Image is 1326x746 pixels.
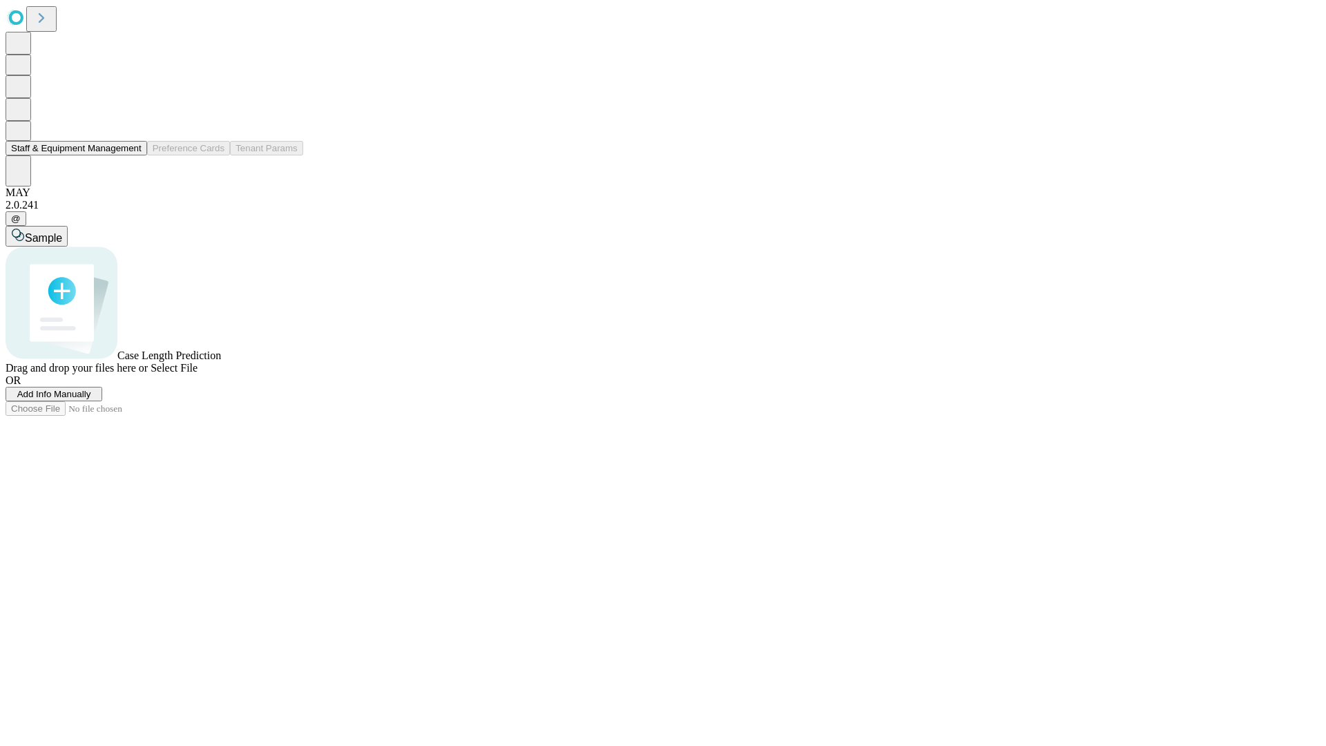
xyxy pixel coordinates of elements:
span: OR [6,374,21,386]
button: Add Info Manually [6,387,102,401]
button: @ [6,211,26,226]
span: Case Length Prediction [117,350,221,361]
button: Preference Cards [147,141,230,155]
button: Sample [6,226,68,247]
button: Staff & Equipment Management [6,141,147,155]
span: Sample [25,232,62,244]
span: Drag and drop your files here or [6,362,148,374]
div: 2.0.241 [6,199,1320,211]
span: Add Info Manually [17,389,91,399]
button: Tenant Params [230,141,303,155]
div: MAY [6,186,1320,199]
span: Select File [151,362,198,374]
span: @ [11,213,21,224]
